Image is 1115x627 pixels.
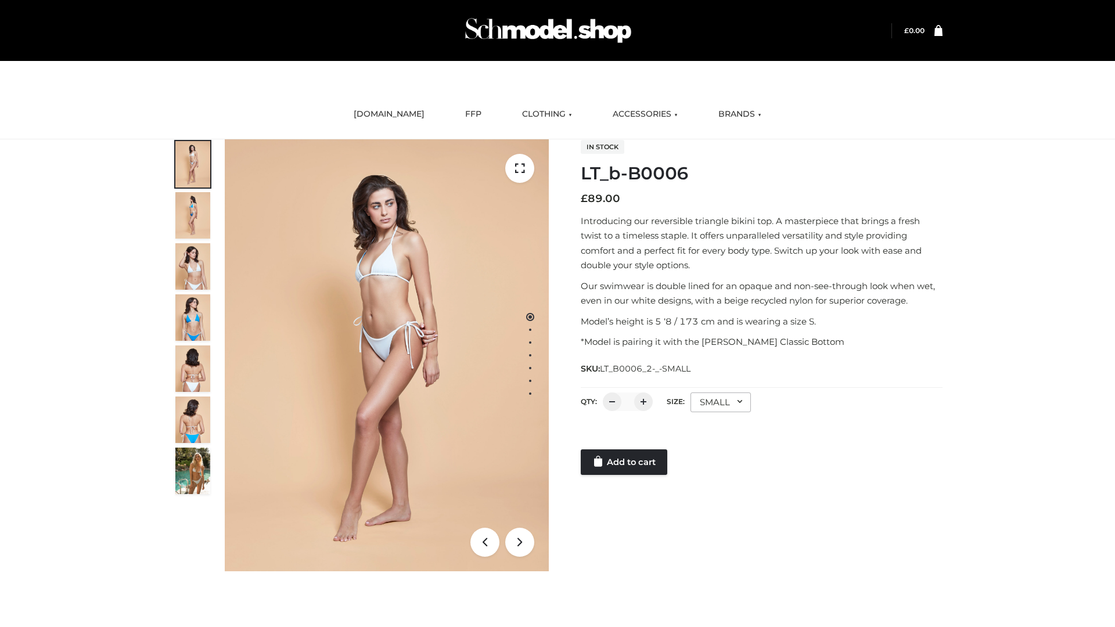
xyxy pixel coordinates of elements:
[904,26,925,35] bdi: 0.00
[581,397,597,406] label: QTY:
[513,102,581,127] a: CLOTHING
[581,362,692,376] span: SKU:
[690,392,751,412] div: SMALL
[710,102,770,127] a: BRANDS
[461,8,635,53] img: Schmodel Admin 964
[581,449,667,475] a: Add to cart
[581,214,943,273] p: Introducing our reversible triangle bikini top. A masterpiece that brings a fresh twist to a time...
[175,448,210,494] img: Arieltop_CloudNine_AzureSky2.jpg
[581,192,588,205] span: £
[175,294,210,341] img: ArielClassicBikiniTop_CloudNine_AzureSky_OW114ECO_4-scaled.jpg
[345,102,433,127] a: [DOMAIN_NAME]
[904,26,909,35] span: £
[667,397,685,406] label: Size:
[175,397,210,443] img: ArielClassicBikiniTop_CloudNine_AzureSky_OW114ECO_8-scaled.jpg
[581,192,620,205] bdi: 89.00
[581,314,943,329] p: Model’s height is 5 ‘8 / 173 cm and is wearing a size S.
[600,363,690,374] span: LT_B0006_2-_-SMALL
[175,141,210,188] img: ArielClassicBikiniTop_CloudNine_AzureSky_OW114ECO_1-scaled.jpg
[175,243,210,290] img: ArielClassicBikiniTop_CloudNine_AzureSky_OW114ECO_3-scaled.jpg
[175,192,210,239] img: ArielClassicBikiniTop_CloudNine_AzureSky_OW114ECO_2-scaled.jpg
[175,345,210,392] img: ArielClassicBikiniTop_CloudNine_AzureSky_OW114ECO_7-scaled.jpg
[581,140,624,154] span: In stock
[581,279,943,308] p: Our swimwear is double lined for an opaque and non-see-through look when wet, even in our white d...
[604,102,686,127] a: ACCESSORIES
[904,26,925,35] a: £0.00
[456,102,490,127] a: FFP
[581,334,943,349] p: *Model is pairing it with the [PERSON_NAME] Classic Bottom
[225,139,549,571] img: ArielClassicBikiniTop_CloudNine_AzureSky_OW114ECO_1
[581,163,943,184] h1: LT_b-B0006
